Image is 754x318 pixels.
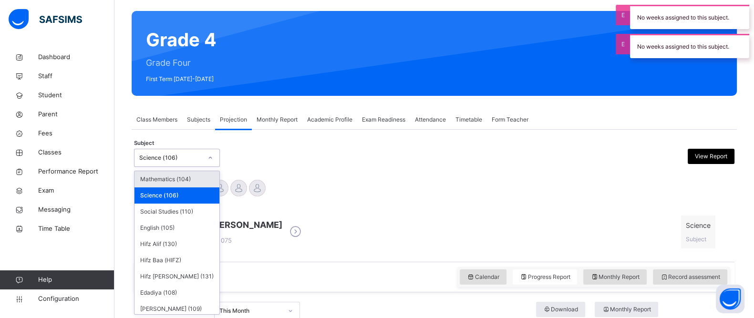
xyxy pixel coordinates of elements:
[134,252,219,268] div: Hifz Baa (HIFZ)
[38,148,114,157] span: Classes
[210,236,232,244] span: 075
[543,305,578,314] span: Download
[455,115,482,124] span: Timetable
[38,275,114,285] span: Help
[467,273,499,281] span: Calendar
[187,115,210,124] span: Subjects
[38,167,114,176] span: Performance Report
[134,236,219,252] div: Hifz Alif (130)
[38,224,114,234] span: Time Table
[38,294,114,304] span: Configuration
[220,115,247,124] span: Projection
[660,273,720,281] span: Record assessment
[134,268,219,285] div: Hifz [PERSON_NAME] (131)
[307,115,352,124] span: Academic Profile
[38,72,114,81] span: Staff
[686,236,706,243] span: Subject
[602,305,651,314] span: Monthly Report
[38,205,114,215] span: Messaging
[139,154,202,162] div: Science (106)
[219,307,282,315] div: This Month
[520,273,570,281] span: Progress Report
[136,115,177,124] span: Class Members
[686,220,711,230] span: Science
[38,91,114,100] span: Student
[9,9,82,29] img: safsims
[362,115,405,124] span: Exam Readiness
[38,129,114,138] span: Fees
[38,52,114,62] span: Dashboard
[134,301,219,317] div: [PERSON_NAME] (109)
[134,204,219,220] div: Social Studies (110)
[695,152,727,161] span: View Report
[630,34,749,58] div: No weeks assigned to this subject.
[134,187,219,204] div: Science (106)
[257,115,298,124] span: Monthly Report
[492,115,528,124] span: Form Teacher
[716,285,744,313] button: Open asap
[134,220,219,236] div: English (105)
[415,115,446,124] span: Attendance
[590,273,640,281] span: Monthly Report
[38,110,114,119] span: Parent
[134,285,219,301] div: Edadiya (108)
[134,171,219,187] div: Mathematics (104)
[134,139,154,147] span: Subject
[630,5,749,29] div: No weeks assigned to this subject.
[38,186,114,195] span: Exam
[210,218,282,231] span: [PERSON_NAME]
